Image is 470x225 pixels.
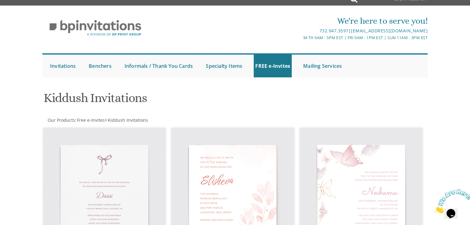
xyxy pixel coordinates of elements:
[204,55,244,77] a: Specialty Items
[42,15,148,41] img: BP Invitation Loft
[42,117,235,123] div: :
[108,117,148,123] span: Kiddush Invitations
[171,15,428,27] div: We're here to serve you!
[2,2,41,27] img: Chat attention grabber
[319,28,348,34] a: 732.947.3597
[105,117,148,123] span: >
[171,35,428,41] div: M-Th 9am - 5pm EST | Fri 9am - 1pm EST | Sun 11am - 3pm EST
[87,55,113,77] a: Benchers
[432,186,470,216] iframe: chat widget
[76,117,105,123] a: Free e-Invites
[123,55,194,77] a: Informals / Thank You Cards
[171,27,428,35] div: |
[47,117,75,123] a: Our Products
[77,117,105,123] span: Free e-Invites
[49,55,77,77] a: Invitations
[107,117,148,123] a: Kiddush Invitations
[351,28,428,34] a: [EMAIL_ADDRESS][DOMAIN_NAME]
[44,91,296,109] h1: Kiddush Invitations
[302,55,343,77] a: Mailing Services
[254,55,292,77] a: FREE e-Invites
